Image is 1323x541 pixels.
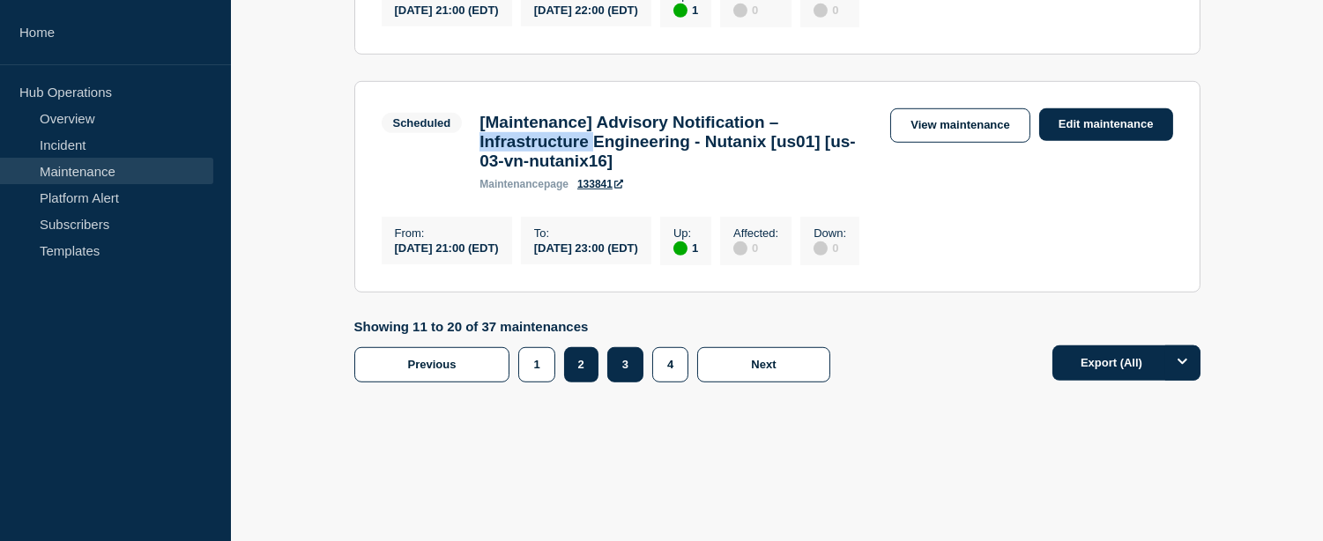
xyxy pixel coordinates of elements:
[733,241,747,256] div: disabled
[1165,345,1200,381] button: Options
[814,240,846,256] div: 0
[673,4,688,18] div: up
[564,347,598,382] button: 2
[607,347,643,382] button: 3
[534,226,638,240] p: To :
[479,178,544,190] span: maintenance
[733,240,778,256] div: 0
[408,358,457,371] span: Previous
[1052,345,1200,381] button: Export (All)
[673,240,698,256] div: 1
[733,2,778,18] div: 0
[395,226,499,240] p: From :
[890,108,1029,143] a: View maintenance
[652,347,688,382] button: 4
[697,347,829,382] button: Next
[673,241,688,256] div: up
[751,358,776,371] span: Next
[733,4,747,18] div: disabled
[814,4,828,18] div: disabled
[534,240,638,255] div: [DATE] 23:00 (EDT)
[814,241,828,256] div: disabled
[814,226,846,240] p: Down :
[673,226,698,240] p: Up :
[479,113,873,171] h3: [Maintenance] Advisory Notification – Infrastructure Engineering - Nutanix [us01] [us-03-vn-nutan...
[395,2,499,17] div: [DATE] 21:00 (EDT)
[534,2,638,17] div: [DATE] 22:00 (EDT)
[577,178,623,190] a: 133841
[814,2,846,18] div: 0
[354,319,839,334] p: Showing 11 to 20 of 37 maintenances
[733,226,778,240] p: Affected :
[518,347,554,382] button: 1
[393,116,451,130] div: Scheduled
[1039,108,1173,141] a: Edit maintenance
[673,2,698,18] div: 1
[395,240,499,255] div: [DATE] 21:00 (EDT)
[479,178,569,190] p: page
[354,347,510,382] button: Previous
